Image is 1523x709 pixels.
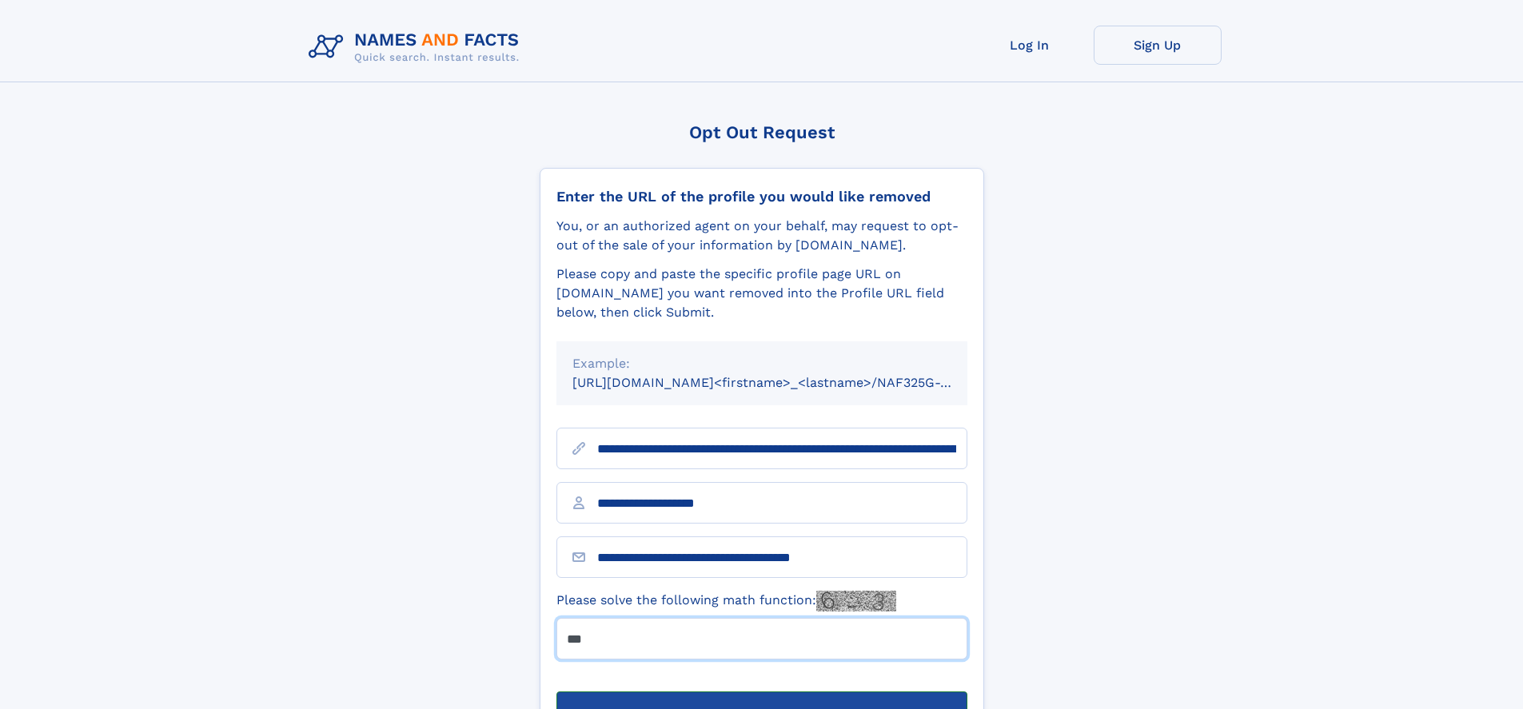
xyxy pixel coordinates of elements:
[1094,26,1222,65] a: Sign Up
[556,591,896,611] label: Please solve the following math function:
[540,122,984,142] div: Opt Out Request
[572,354,951,373] div: Example:
[556,188,967,205] div: Enter the URL of the profile you would like removed
[556,265,967,322] div: Please copy and paste the specific profile page URL on [DOMAIN_NAME] you want removed into the Pr...
[556,217,967,255] div: You, or an authorized agent on your behalf, may request to opt-out of the sale of your informatio...
[302,26,532,69] img: Logo Names and Facts
[572,375,998,390] small: [URL][DOMAIN_NAME]<firstname>_<lastname>/NAF325G-xxxxxxxx
[966,26,1094,65] a: Log In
